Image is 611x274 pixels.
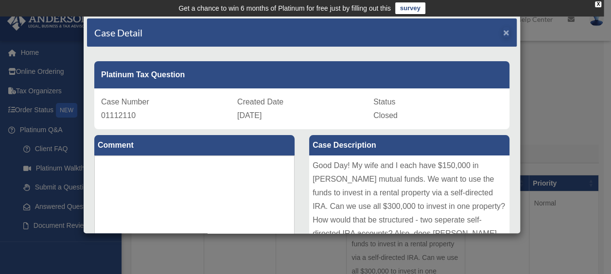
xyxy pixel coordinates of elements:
[94,26,142,39] h4: Case Detail
[503,27,509,37] button: Close
[237,98,283,106] span: Created Date
[373,111,398,120] span: Closed
[237,111,262,120] span: [DATE]
[503,27,509,38] span: ×
[595,1,601,7] div: close
[395,2,425,14] a: survey
[94,135,295,155] label: Comment
[178,2,391,14] div: Get a chance to win 6 months of Platinum for free just by filling out this
[101,111,136,120] span: 01112110
[309,135,509,155] label: Case Description
[94,61,509,88] div: Platinum Tax Question
[373,98,395,106] span: Status
[101,98,149,106] span: Case Number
